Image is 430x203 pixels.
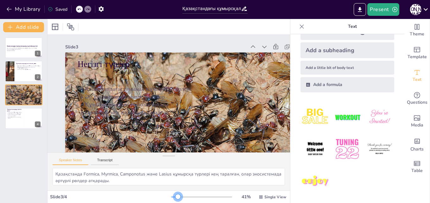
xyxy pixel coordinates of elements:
div: Add a subheading [300,42,394,58]
div: Add a little bit of body text [300,61,394,75]
div: 4 [35,121,41,127]
div: 4 [5,108,42,129]
span: Table [411,167,423,174]
button: [PERSON_NAME] [410,3,421,16]
div: Add images, graphics, shapes or video [404,110,430,133]
img: 2.jpeg [332,102,362,132]
span: Template [408,53,427,60]
img: 4.jpeg [300,134,330,164]
button: Speaker Notes [53,158,88,165]
img: 6.jpeg [365,134,394,164]
div: Add a table [404,156,430,178]
img: 1.jpeg [300,102,330,132]
button: Present [367,3,399,16]
div: 2 [5,61,42,82]
div: 1 [5,37,42,58]
span: Questions [407,99,427,106]
div: Layout [50,22,60,32]
span: Single View [264,194,286,200]
button: My Library [5,4,43,14]
span: Position [67,23,74,31]
div: Add a formula [300,77,394,92]
p: Қазақстандағы танымал құмырсқа түрлері [7,89,41,90]
button: Transcript [91,158,119,165]
p: Ересек құмырсқалар колонияларын құрады [7,116,22,119]
img: 7.jpeg [300,167,330,196]
div: Get real-time input from your audience [404,87,430,110]
div: 2 [35,74,41,80]
p: Тіршілік циклі төрт кезеңнен тұрады [7,112,22,113]
button: Export to PowerPoint [354,3,366,16]
p: Процесс бірнеше аптадан айларға дейін созылуы мүмкін [7,114,22,116]
img: 3.jpeg [365,102,394,132]
p: Негізгі түрлер [7,85,41,87]
div: Add ready made slides [404,42,430,65]
p: Generated with [URL] [7,50,41,51]
p: Тозаңдануға көмектеседі [16,67,41,69]
div: Add text boxes [404,65,430,87]
p: Құмырсқалардың экологиялық рөлі [16,62,41,64]
p: Зиянкестерді бақылауға көмектеседі [16,69,41,70]
div: Add charts and graphs [404,133,430,156]
textarea: Қазақстанда Formica, Myrmica, Camponotus және Lasius құмырсқа түрлері кең таралған, олар экосисте... [53,168,285,185]
span: Media [411,122,423,129]
button: Add slide [3,22,44,32]
p: Ормандар мен қалаларда таралған [7,93,41,94]
p: Құмырсқалардың тіршілік ортасы [7,92,41,93]
div: 1 [35,51,41,56]
p: Әр түрдің экологиялық рөлі бар [7,90,41,92]
span: Theme [410,31,424,38]
span: Charts [410,146,424,153]
div: [PERSON_NAME] [410,4,421,15]
p: Бұл презентацияда Қазақстандағы құмырсқалардың түрлі түрлері мен олардың экологиялық маңызы қарас... [7,48,41,50]
div: Slide 3 / 4 [50,194,171,200]
div: Slide 3 [78,75,216,200]
input: Insert title [182,4,241,13]
img: 5.jpeg [332,134,362,164]
p: Қазақстандағы танымал құмырсқа түрлері [64,5,236,161]
p: Text [307,19,398,34]
div: 41 % [238,194,254,200]
p: Құмырсқалар топырақ құрылымын жақсартады [16,66,41,68]
p: Негізгі түрлер [46,22,221,181]
div: 3 [35,98,41,103]
p: Құмырсқалардың экологиялық рөлі экосистема үшін маңызды [16,65,41,66]
div: Saved [48,6,67,12]
span: Text [413,76,421,83]
p: Жұмыртқадан ересек кезеңге дейін [7,113,22,114]
div: 3 [5,84,42,105]
strong: Қазақстандағы құмырсқалардың түрлік әртүрлілігі [7,45,38,47]
div: Change the overall theme [404,19,430,42]
p: Құмырсқалардың тіршілік циклі [7,108,22,112]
